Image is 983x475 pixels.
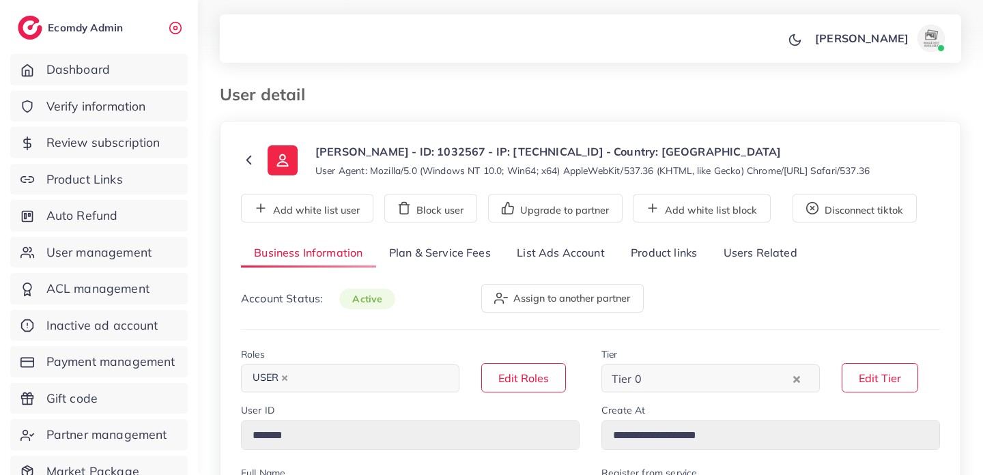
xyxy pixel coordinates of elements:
[46,353,175,371] span: Payment management
[10,310,188,341] a: Inactive ad account
[220,85,316,104] h3: User detail
[241,347,265,361] label: Roles
[46,244,152,261] span: User management
[633,194,771,222] button: Add white list block
[48,21,126,34] h2: Ecomdy Admin
[46,61,110,78] span: Dashboard
[46,207,118,225] span: Auto Refund
[488,194,623,222] button: Upgrade to partner
[10,237,188,268] a: User management
[609,369,644,389] span: Tier 0
[241,239,376,268] a: Business Information
[793,371,800,386] button: Clear Selected
[18,16,126,40] a: logoEcomdy Admin
[241,194,373,222] button: Add white list user
[10,346,188,377] a: Payment management
[10,164,188,195] a: Product Links
[46,426,167,444] span: Partner management
[296,368,442,389] input: Search for option
[46,280,149,298] span: ACL management
[10,273,188,304] a: ACL management
[241,364,459,392] div: Search for option
[339,289,395,309] span: active
[917,25,945,52] img: avatar
[710,239,810,268] a: Users Related
[46,317,158,334] span: Inactive ad account
[10,127,188,158] a: Review subscription
[793,194,917,222] button: Disconnect tiktok
[281,375,288,382] button: Deselect USER
[618,239,710,268] a: Product links
[241,290,395,307] p: Account Status:
[46,98,146,115] span: Verify information
[46,171,123,188] span: Product Links
[601,347,618,361] label: Tier
[815,30,909,46] p: [PERSON_NAME]
[10,91,188,122] a: Verify information
[10,383,188,414] a: Gift code
[10,54,188,85] a: Dashboard
[46,390,98,407] span: Gift code
[601,403,645,417] label: Create At
[481,363,566,392] button: Edit Roles
[646,368,790,389] input: Search for option
[504,239,618,268] a: List Ads Account
[384,194,477,222] button: Block user
[241,403,274,417] label: User ID
[246,369,294,388] span: USER
[10,419,188,450] a: Partner management
[481,284,644,313] button: Assign to another partner
[842,363,918,392] button: Edit Tier
[10,200,188,231] a: Auto Refund
[268,145,298,175] img: ic-user-info.36bf1079.svg
[315,164,870,177] small: User Agent: Mozilla/5.0 (Windows NT 10.0; Win64; x64) AppleWebKit/537.36 (KHTML, like Gecko) Chro...
[46,134,160,152] span: Review subscription
[601,364,820,392] div: Search for option
[315,143,870,160] p: [PERSON_NAME] - ID: 1032567 - IP: [TECHNICAL_ID] - Country: [GEOGRAPHIC_DATA]
[18,16,42,40] img: logo
[376,239,504,268] a: Plan & Service Fees
[808,25,950,52] a: [PERSON_NAME]avatar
